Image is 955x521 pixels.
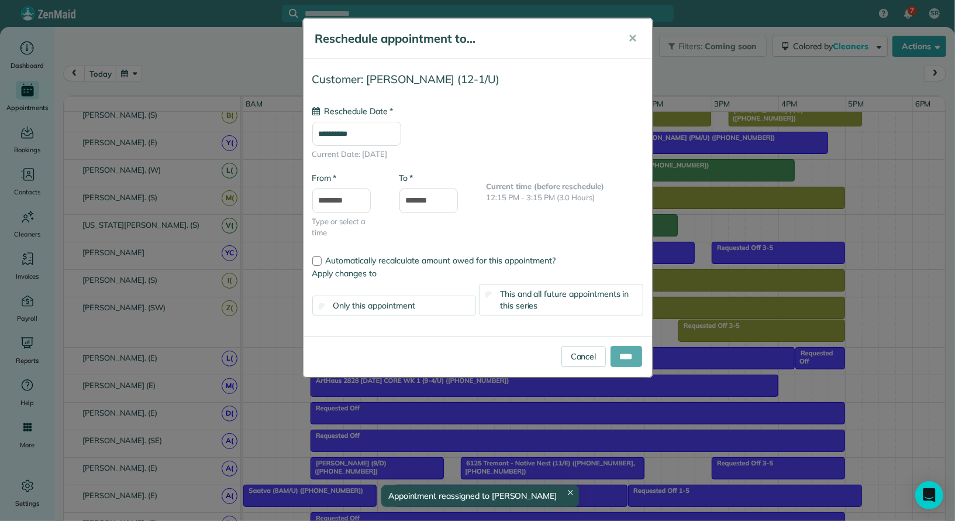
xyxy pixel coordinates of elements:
a: Cancel [561,346,606,367]
label: Apply changes to [312,268,643,279]
span: This and all future appointments in this series [500,289,629,311]
span: Current Date: [DATE] [312,149,643,160]
div: Open Intercom Messenger [915,481,943,509]
p: 12:15 PM - 3:15 PM (3.0 Hours) [487,192,643,204]
h5: Reschedule appointment to... [315,30,612,47]
input: This and all future appointments in this series [485,291,493,299]
h4: Customer: [PERSON_NAME] (12-1/U) [312,73,643,85]
span: Only this appointment [333,300,415,311]
span: Automatically recalculate amount owed for this appointment? [326,255,556,266]
span: Type or select a time [312,216,382,239]
input: Only this appointment [318,303,326,310]
span: ✕ [629,32,637,45]
label: To [399,172,413,184]
label: Reschedule Date [312,105,393,117]
label: From [312,172,336,184]
b: Current time (before reschedule) [487,181,605,191]
div: Appointment reassigned to [PERSON_NAME] [381,485,579,507]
